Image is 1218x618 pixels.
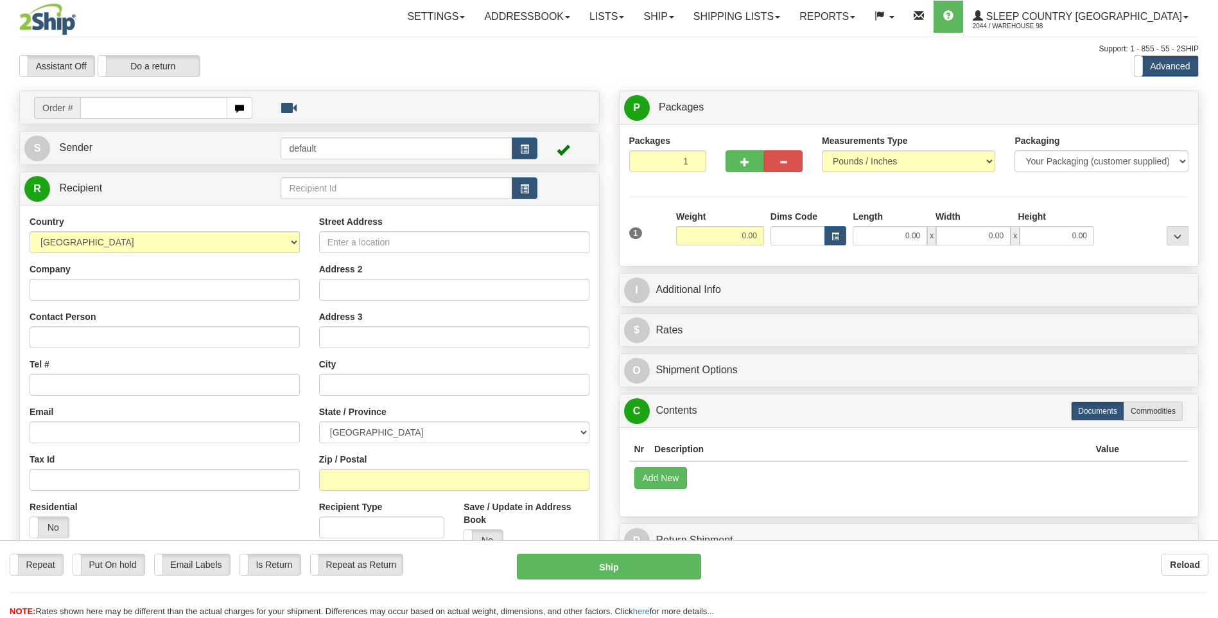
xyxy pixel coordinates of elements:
[624,94,1194,121] a: P Packages
[240,554,300,575] label: Is Return
[624,278,650,303] span: I
[927,226,936,245] span: x
[19,3,76,35] img: logo2044.jpg
[464,500,589,526] label: Save / Update in Address Book
[24,175,252,202] a: R Recipient
[30,263,71,276] label: Company
[1135,56,1198,76] label: Advanced
[319,500,383,513] label: Recipient Type
[624,398,650,424] span: C
[155,554,230,575] label: Email Labels
[19,44,1199,55] div: Support: 1 - 855 - 55 - 2SHIP
[629,437,650,461] th: Nr
[73,554,144,575] label: Put On hold
[1161,554,1208,576] button: Reload
[649,437,1090,461] th: Description
[30,500,78,513] label: Residential
[853,210,883,223] label: Length
[1167,226,1188,245] div: ...
[624,277,1194,303] a: IAdditional Info
[30,358,49,371] label: Tel #
[1188,243,1217,375] iframe: chat widget
[624,527,1194,554] a: RReturn Shipment
[624,95,650,121] span: P
[474,1,580,33] a: Addressbook
[464,530,503,551] label: No
[624,317,650,343] span: $
[1170,560,1200,570] b: Reload
[633,606,650,616] a: here
[580,1,634,33] a: Lists
[659,102,704,112] span: Packages
[319,231,589,253] input: Enter a location
[1090,437,1124,461] th: Value
[24,176,50,202] span: R
[822,134,908,147] label: Measurements Type
[1014,134,1059,147] label: Packaging
[10,606,35,616] span: NOTE:
[624,358,650,384] span: O
[629,227,643,239] span: 1
[10,554,63,575] label: Repeat
[624,357,1194,384] a: OShipment Options
[319,215,383,228] label: Street Address
[684,1,790,33] a: Shipping lists
[1011,226,1020,245] span: x
[30,310,96,323] label: Contact Person
[1071,402,1124,421] label: Documents
[983,11,1182,22] span: Sleep Country [GEOGRAPHIC_DATA]
[963,1,1198,33] a: Sleep Country [GEOGRAPHIC_DATA] 2044 / Warehouse 98
[34,97,80,119] span: Order #
[319,405,387,418] label: State / Province
[24,135,281,161] a: S Sender
[397,1,474,33] a: Settings
[770,210,817,223] label: Dims Code
[98,56,200,76] label: Do a return
[624,528,650,554] span: R
[59,142,92,153] span: Sender
[319,263,363,276] label: Address 2
[30,215,64,228] label: Country
[20,56,94,76] label: Assistant Off
[935,210,961,223] label: Width
[281,137,512,159] input: Sender Id
[59,182,102,193] span: Recipient
[634,467,688,489] button: Add New
[319,358,336,371] label: City
[30,517,69,538] label: No
[517,554,700,579] button: Ship
[1018,210,1046,223] label: Height
[24,136,50,161] span: S
[676,210,706,223] label: Weight
[1124,402,1183,421] label: Commodities
[319,453,367,466] label: Zip / Postal
[634,1,683,33] a: Ship
[30,453,55,466] label: Tax Id
[973,20,1069,33] span: 2044 / Warehouse 98
[311,554,403,575] label: Repeat as Return
[319,310,363,323] label: Address 3
[30,405,53,418] label: Email
[629,134,671,147] label: Packages
[790,1,865,33] a: Reports
[624,398,1194,424] a: CContents
[281,177,512,199] input: Recipient Id
[624,317,1194,344] a: $Rates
